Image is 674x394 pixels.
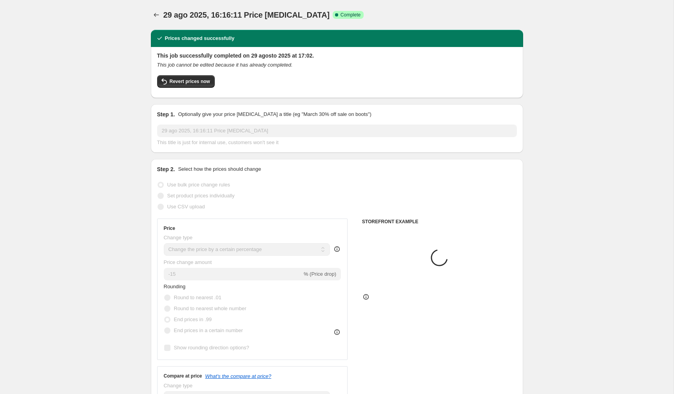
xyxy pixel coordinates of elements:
span: Set product prices individually [167,193,235,199]
p: Select how the prices should change [178,165,261,173]
span: Use CSV upload [167,204,205,210]
span: Round to nearest whole number [174,305,246,311]
button: Revert prices now [157,75,215,88]
span: Use bulk price change rules [167,182,230,188]
span: This title is just for internal use, customers won't see it [157,139,279,145]
input: -15 [164,268,302,280]
div: help [333,245,341,253]
button: Price change jobs [151,9,162,20]
span: 29 ago 2025, 16:16:11 Price [MEDICAL_DATA] [163,11,330,19]
input: 30% off holiday sale [157,125,517,137]
h2: This job successfully completed on 29 agosto 2025 at 17:02. [157,52,517,60]
h2: Step 2. [157,165,175,173]
button: What's the compare at price? [205,373,272,379]
span: Round to nearest .01 [174,295,221,300]
i: This job cannot be edited because it has already completed. [157,62,293,68]
h2: Prices changed successfully [165,34,235,42]
span: End prices in a certain number [174,327,243,333]
p: Optionally give your price [MEDICAL_DATA] a title (eg "March 30% off sale on boots") [178,110,371,118]
h3: Compare at price [164,373,202,379]
span: Price change amount [164,259,212,265]
span: Revert prices now [170,78,210,85]
span: Rounding [164,284,186,289]
span: End prices in .99 [174,316,212,322]
span: % (Price drop) [304,271,336,277]
span: Complete [341,12,361,18]
span: Change type [164,235,193,240]
h3: Price [164,225,175,231]
h6: STOREFRONT EXAMPLE [362,219,517,225]
span: Change type [164,383,193,389]
h2: Step 1. [157,110,175,118]
span: Show rounding direction options? [174,345,249,351]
